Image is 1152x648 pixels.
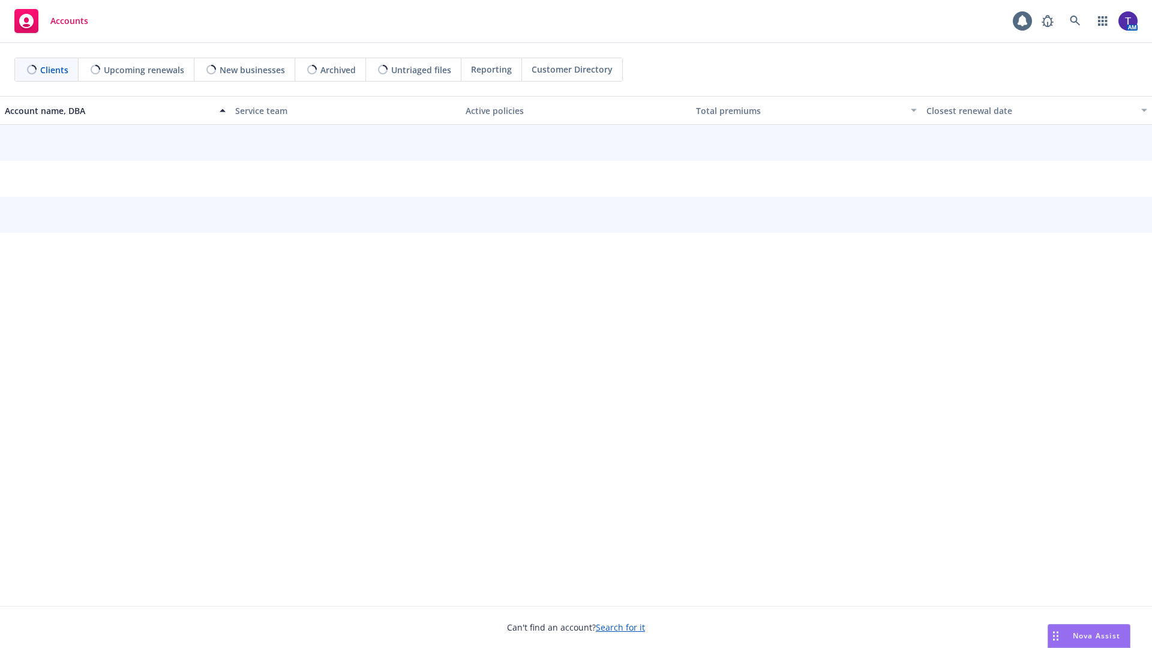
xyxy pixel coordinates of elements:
button: Closest renewal date [922,96,1152,125]
div: Active policies [466,104,686,117]
a: Search for it [596,622,645,633]
span: Customer Directory [532,63,613,76]
div: Account name, DBA [5,104,212,117]
span: Clients [40,64,68,76]
div: Drag to move [1048,625,1063,647]
a: Switch app [1091,9,1115,33]
span: Nova Assist [1073,631,1120,641]
div: Closest renewal date [926,104,1134,117]
img: photo [1118,11,1138,31]
span: Untriaged files [391,64,451,76]
span: Reporting [471,63,512,76]
button: Active policies [461,96,691,125]
button: Nova Assist [1048,624,1130,648]
button: Total premiums [691,96,922,125]
span: Archived [320,64,356,76]
span: Accounts [50,16,88,26]
a: Search [1063,9,1087,33]
div: Service team [235,104,456,117]
a: Report a Bug [1036,9,1060,33]
div: Total premiums [696,104,904,117]
a: Accounts [10,4,93,38]
span: Can't find an account? [507,621,645,634]
span: Upcoming renewals [104,64,184,76]
button: Service team [230,96,461,125]
span: New businesses [220,64,285,76]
